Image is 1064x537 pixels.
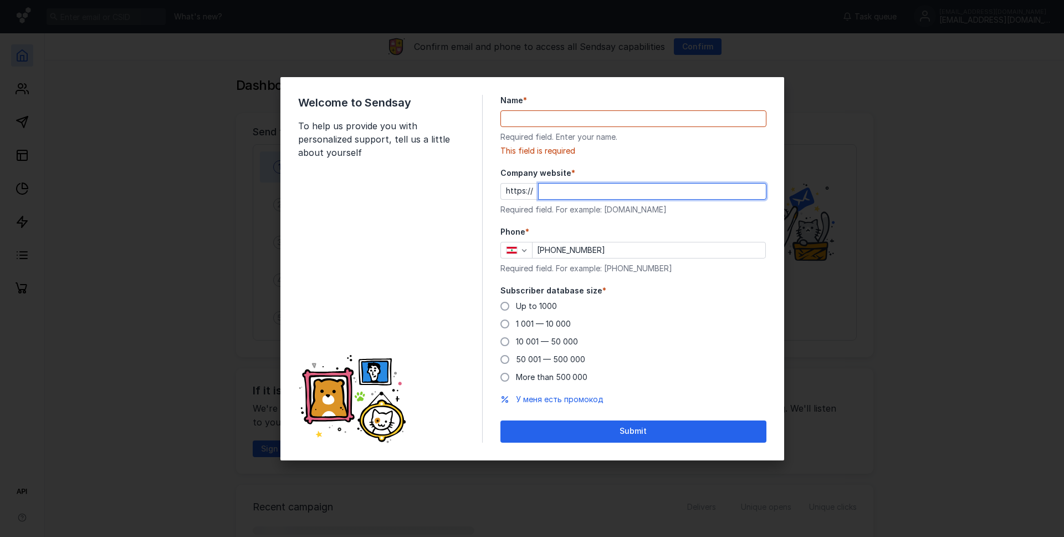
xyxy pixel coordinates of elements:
span: 50 001 — 500 000 [516,354,585,364]
button: У меня есть промокод [516,394,603,405]
div: Required field. For example: [PHONE_NUMBER] [500,263,766,274]
span: Subscriber database size [500,285,602,296]
span: Submit [620,427,647,436]
span: Phone [500,226,525,237]
span: To help us provide you with personalized support, tell us a little about yourself [298,119,464,159]
span: Up to 1000 [516,301,557,311]
button: Submit [500,421,766,443]
span: У меня есть промокод [516,394,603,404]
span: Company website [500,168,571,179]
span: 10 001 — 50 000 [516,337,578,346]
div: This field is required [500,145,766,156]
span: More than 500 000 [516,372,587,382]
span: 1 001 — 10 000 [516,319,571,328]
div: Required field. Enter your name. [500,131,766,143]
span: Welcome to Sendsay [298,95,464,110]
span: Name [500,95,523,106]
div: Required field. For example: [DOMAIN_NAME] [500,204,766,215]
